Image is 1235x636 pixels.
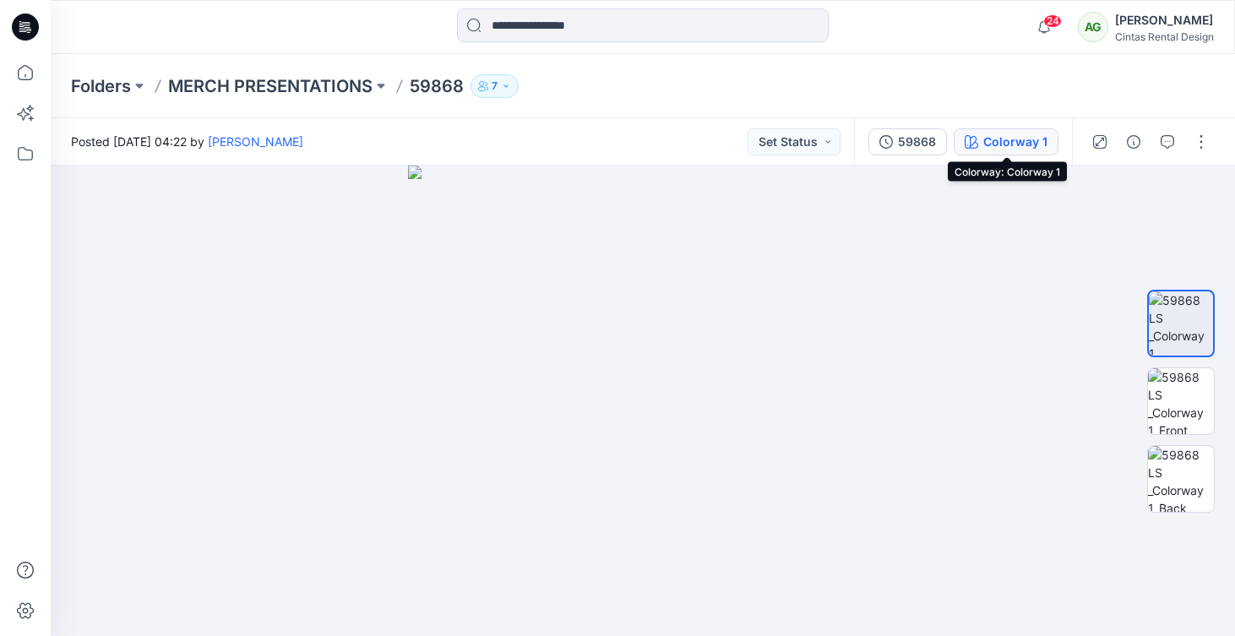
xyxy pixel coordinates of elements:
[1148,368,1214,434] img: 59868 LS _Colorway 1_Front
[1078,12,1108,42] div: AG
[954,128,1058,155] button: Colorway 1
[208,134,303,149] a: [PERSON_NAME]
[898,133,936,151] div: 59868
[1148,446,1214,512] img: 59868 LS _Colorway 1_Back
[168,74,373,98] a: MERCH PRESENTATIONS
[1149,291,1213,356] img: 59868 LS _Colorway 1
[71,74,131,98] a: Folders
[71,133,303,150] span: Posted [DATE] 04:22 by
[410,74,464,98] p: 59868
[1043,14,1062,28] span: 24
[868,128,947,155] button: 59868
[1120,128,1147,155] button: Details
[1115,10,1214,30] div: [PERSON_NAME]
[408,166,879,636] img: eyJhbGciOiJIUzI1NiIsImtpZCI6IjAiLCJzbHQiOiJzZXMiLCJ0eXAiOiJKV1QifQ.eyJkYXRhIjp7InR5cGUiOiJzdG9yYW...
[1115,30,1214,43] div: Cintas Rental Design
[983,133,1047,151] div: Colorway 1
[492,77,498,95] p: 7
[471,74,519,98] button: 7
